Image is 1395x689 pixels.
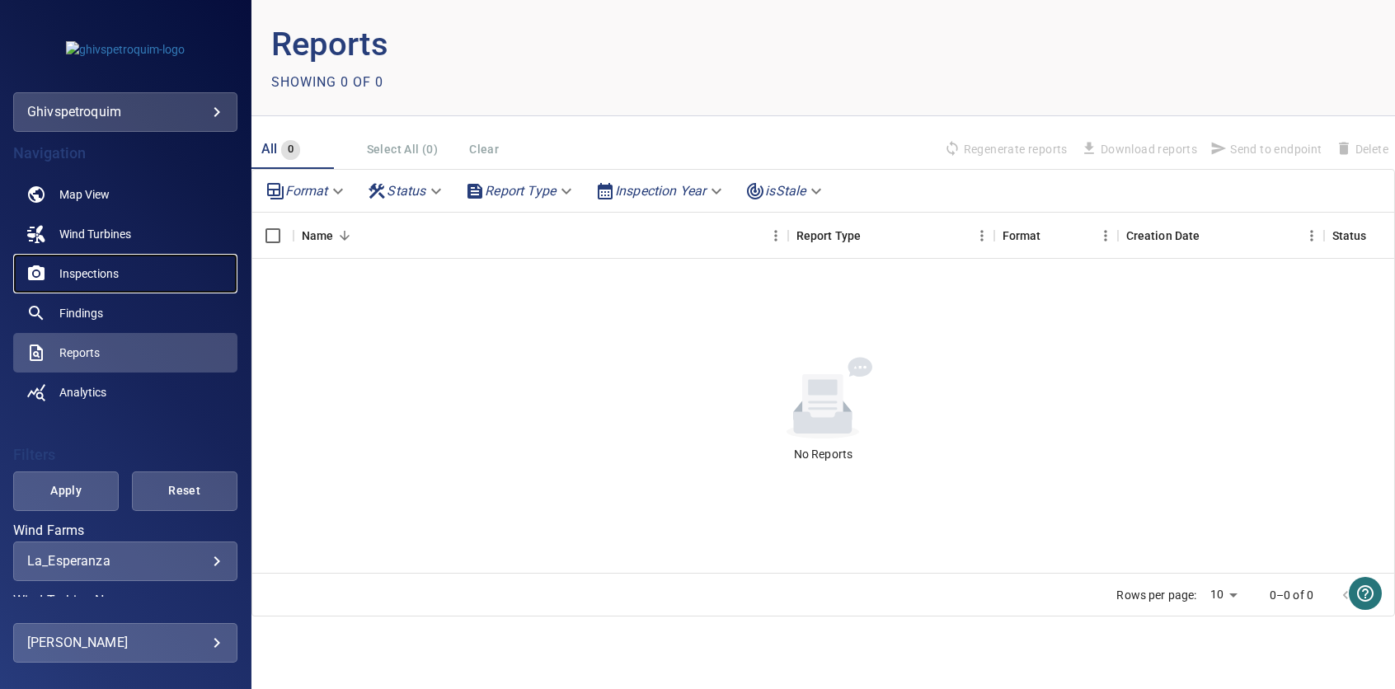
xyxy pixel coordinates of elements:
[333,224,356,247] button: Sort
[763,223,788,248] button: Menu
[1003,213,1041,259] div: Format
[13,471,119,511] button: Apply
[13,524,237,537] label: Wind Farms
[1093,223,1118,248] button: Menu
[1126,213,1200,259] div: Creation Date
[794,446,853,462] div: No Reports
[765,183,806,199] em: isStale
[1332,213,1367,259] div: Status
[271,20,824,69] p: Reports
[1116,587,1196,603] p: Rows per page:
[281,140,300,159] span: 0
[27,99,223,125] div: ghivspetroquim
[788,213,994,259] div: Report Type
[861,224,884,247] button: Sort
[13,145,237,162] h4: Navigation
[13,293,237,333] a: findings noActive
[387,183,425,199] em: Status
[59,226,131,242] span: Wind Turbines
[13,175,237,214] a: map noActive
[13,254,237,293] a: inspections noActive
[59,265,119,282] span: Inspections
[796,213,862,259] div: Report Type
[261,141,278,157] span: All
[1366,224,1389,247] button: Sort
[27,630,223,656] div: [PERSON_NAME]
[1330,582,1393,608] nav: pagination navigation
[27,553,223,569] div: La_Esperanza
[739,176,832,205] div: isStale
[13,373,237,412] a: analytics noActive
[1118,213,1324,259] div: Creation Date
[13,333,237,373] a: reports active
[59,305,103,321] span: Findings
[360,176,452,205] div: Status
[13,214,237,254] a: windturbines noActive
[59,186,110,203] span: Map View
[1200,224,1224,247] button: Sort
[259,176,355,205] div: Format
[615,183,706,199] em: Inspection Year
[132,471,237,511] button: Reset
[13,541,237,581] div: Wind Farms
[271,73,383,92] p: Showing 0 of 0
[1299,223,1324,248] button: Menu
[13,92,237,132] div: ghivspetroquim
[589,176,732,205] div: Inspection Year
[66,41,185,58] img: ghivspetroquim-logo
[153,480,217,501] span: Reset
[13,447,237,463] h4: Filters
[59,344,100,361] span: Reports
[1040,224,1064,247] button: Sort
[485,183,556,199] em: Report Type
[302,213,334,259] div: Name
[294,213,788,259] div: Name
[1204,583,1243,607] div: 10
[970,223,994,248] button: Menu
[994,213,1118,259] div: Format
[59,384,106,401] span: Analytics
[285,183,328,199] em: Format
[458,176,582,205] div: Report Type
[13,594,237,607] label: Wind Turbine Name
[1270,587,1313,603] p: 0–0 of 0
[34,480,98,501] span: Apply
